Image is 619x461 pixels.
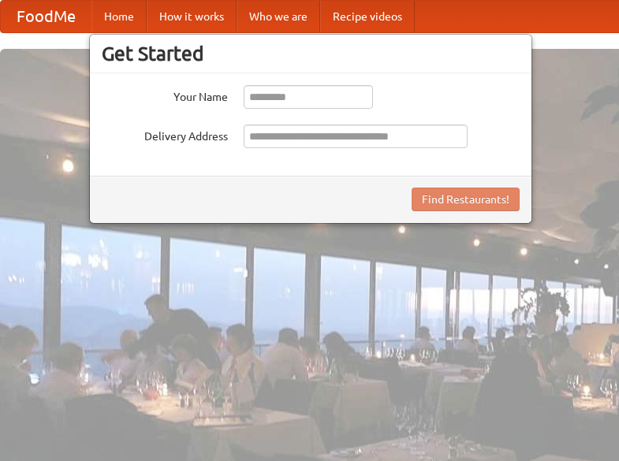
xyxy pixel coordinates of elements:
[102,85,228,105] label: Your Name
[412,188,520,211] button: Find Restaurants!
[1,1,91,32] a: FoodMe
[237,1,320,32] a: Who we are
[320,1,415,32] a: Recipe videos
[102,42,520,65] h3: Get Started
[147,1,237,32] a: How it works
[91,1,147,32] a: Home
[102,125,228,144] label: Delivery Address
